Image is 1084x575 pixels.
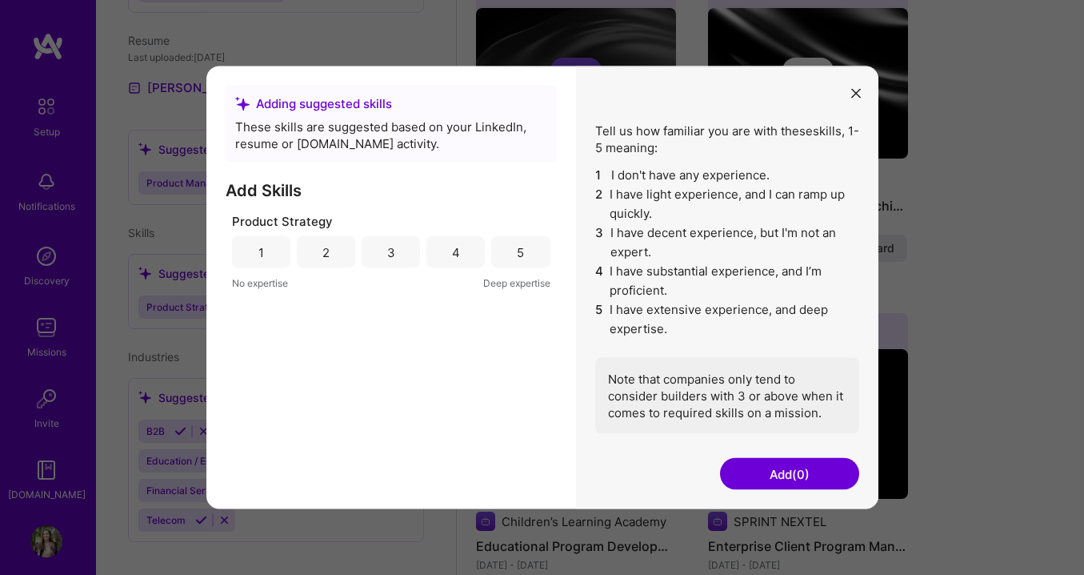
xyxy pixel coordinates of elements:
span: 1 [595,166,605,185]
span: 5 [595,300,604,339]
span: Product Strategy [232,213,333,230]
div: These skills are suggested based on your LinkedIn, resume or [DOMAIN_NAME] activity. [235,119,547,152]
div: Adding suggested skills [235,95,547,112]
div: 5 [517,243,524,260]
span: No expertise [232,275,288,292]
h3: Add Skills [226,181,557,200]
li: I don't have any experience. [595,166,859,185]
div: 2 [322,243,330,260]
li: I have decent experience, but I'm not an expert. [595,223,859,262]
span: 2 [595,185,604,223]
span: Deep expertise [483,275,550,292]
i: icon Close [851,88,861,98]
button: Add(0) [720,458,859,490]
div: Tell us how familiar you are with these skills , 1-5 meaning: [595,123,859,434]
div: modal [206,66,878,509]
li: I have substantial experience, and I’m proficient. [595,262,859,300]
span: 4 [595,262,604,300]
div: 4 [452,243,460,260]
li: I have extensive experience, and deep expertise. [595,300,859,339]
i: icon SuggestedTeams [235,96,250,111]
div: 1 [258,243,264,260]
span: 3 [595,223,604,262]
div: Note that companies only tend to consider builders with 3 or above when it comes to required skil... [595,358,859,434]
li: I have light experience, and I can ramp up quickly. [595,185,859,223]
div: 3 [387,243,395,260]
